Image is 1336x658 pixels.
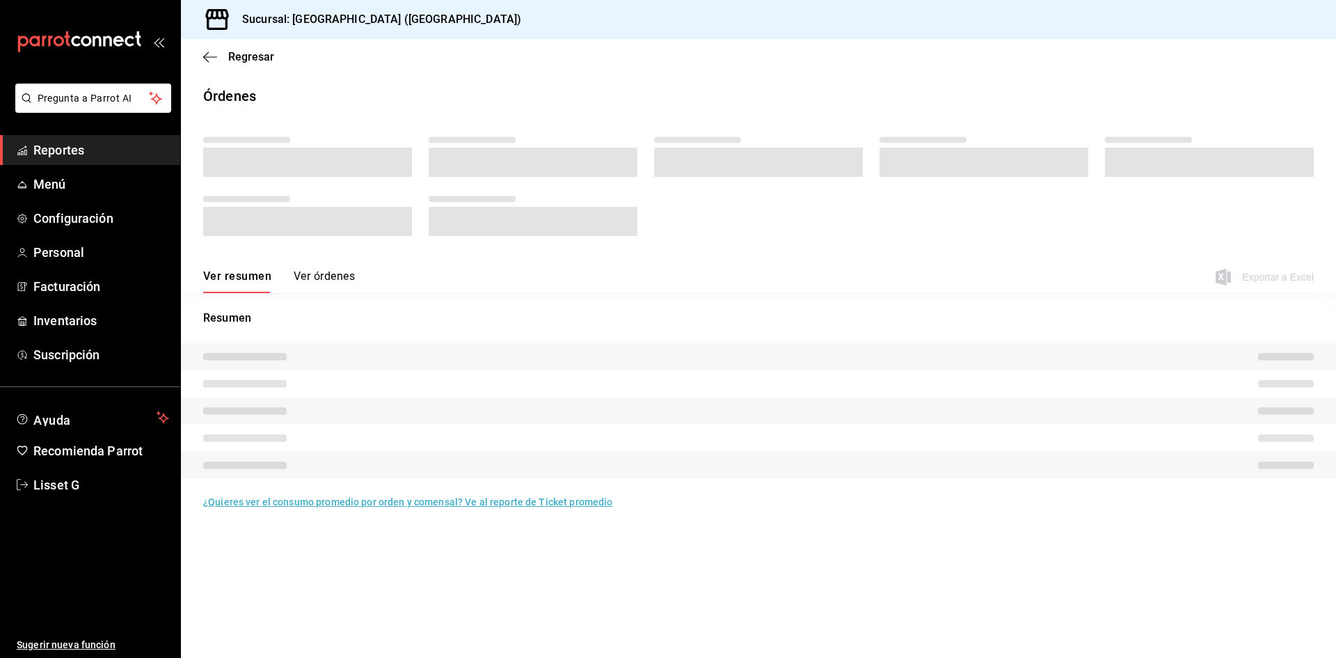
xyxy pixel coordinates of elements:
[33,476,169,494] span: Lisset G
[294,269,355,293] button: Ver órdenes
[10,101,171,116] a: Pregunta a Parrot AI
[33,243,169,262] span: Personal
[203,50,274,63] button: Regresar
[33,209,169,228] span: Configuración
[38,91,150,106] span: Pregunta a Parrot AI
[203,496,612,508] a: ¿Quieres ver el consumo promedio por orden y comensal? Ve al reporte de Ticket promedio
[153,36,164,47] button: open_drawer_menu
[231,11,521,28] h3: Sucursal: [GEOGRAPHIC_DATA] ([GEOGRAPHIC_DATA])
[17,638,169,652] span: Sugerir nueva función
[203,86,256,107] div: Órdenes
[203,269,271,293] button: Ver resumen
[33,345,169,364] span: Suscripción
[33,277,169,296] span: Facturación
[203,269,355,293] div: navigation tabs
[33,441,169,460] span: Recomienda Parrot
[15,84,171,113] button: Pregunta a Parrot AI
[33,409,151,426] span: Ayuda
[33,311,169,330] span: Inventarios
[203,310,1314,327] p: Resumen
[33,175,169,194] span: Menú
[228,50,274,63] span: Regresar
[33,141,169,159] span: Reportes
